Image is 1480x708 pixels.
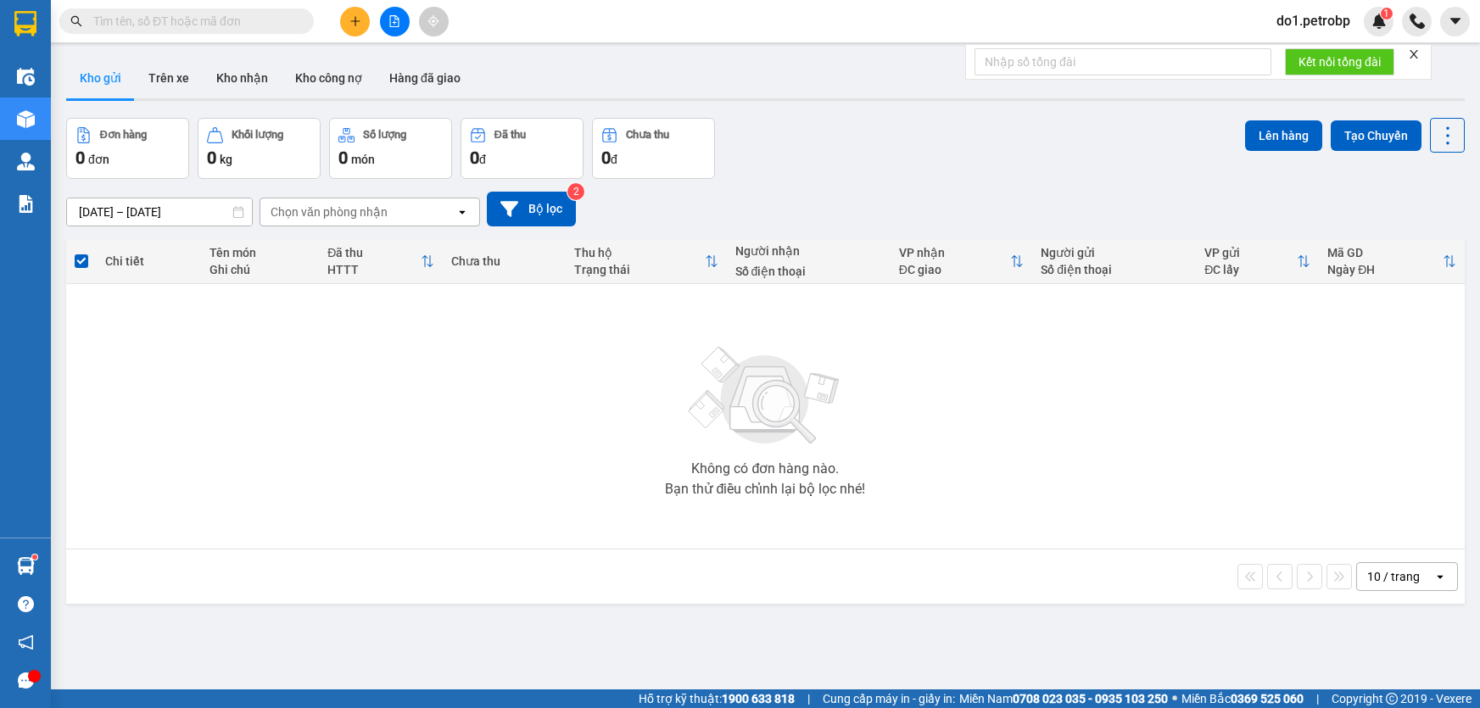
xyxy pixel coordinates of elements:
[232,129,283,141] div: Khối lượng
[1172,695,1177,702] span: ⚪️
[1181,689,1304,708] span: Miền Bắc
[351,153,375,166] span: món
[451,254,557,268] div: Chưa thu
[419,7,449,36] button: aim
[271,203,388,220] div: Chọn văn phòng nhận
[566,239,727,284] th: Toggle SortBy
[282,58,376,98] button: Kho công nợ
[1367,568,1420,585] div: 10 / trang
[209,263,311,276] div: Ghi chú
[388,15,400,27] span: file-add
[899,263,1010,276] div: ĐC giao
[17,195,35,213] img: solution-icon
[1204,263,1297,276] div: ĐC lấy
[1386,693,1398,705] span: copyright
[18,634,34,650] span: notification
[67,198,252,226] input: Select a date range.
[17,110,35,128] img: warehouse-icon
[611,153,617,166] span: đ
[105,254,193,268] div: Chi tiết
[1440,7,1470,36] button: caret-down
[32,555,37,560] sup: 1
[1041,246,1187,259] div: Người gửi
[1316,689,1319,708] span: |
[376,58,474,98] button: Hàng đã giao
[1383,8,1389,20] span: 1
[14,11,36,36] img: logo-vxr
[17,557,35,575] img: warehouse-icon
[592,118,715,179] button: Chưa thu0đ
[18,596,34,612] span: question-circle
[1331,120,1421,151] button: Tạo Chuyến
[70,15,82,27] span: search
[574,263,705,276] div: Trạng thái
[823,689,955,708] span: Cung cấp máy in - giấy in:
[93,12,293,31] input: Tìm tên, số ĐT hoặc mã đơn
[461,118,584,179] button: Đã thu0đ
[17,68,35,86] img: warehouse-icon
[455,205,469,219] svg: open
[959,689,1168,708] span: Miền Nam
[17,153,35,170] img: warehouse-icon
[1327,246,1442,259] div: Mã GD
[1371,14,1387,29] img: icon-new-feature
[135,58,203,98] button: Trên xe
[338,148,348,168] span: 0
[1196,239,1319,284] th: Toggle SortBy
[380,7,410,36] button: file-add
[639,689,795,708] span: Hỗ trợ kỹ thuật:
[198,118,321,179] button: Khối lượng0kg
[100,129,147,141] div: Đơn hàng
[975,48,1271,75] input: Nhập số tổng đài
[1263,10,1364,31] span: do1.petrobp
[722,692,795,705] strong: 1900 633 818
[891,239,1032,284] th: Toggle SortBy
[1433,570,1447,583] svg: open
[1410,14,1425,29] img: phone-icon
[88,153,109,166] span: đơn
[494,129,526,141] div: Đã thu
[66,58,135,98] button: Kho gửi
[487,192,576,226] button: Bộ lọc
[427,15,439,27] span: aim
[567,183,584,200] sup: 2
[340,7,370,36] button: plus
[1448,14,1463,29] span: caret-down
[479,153,486,166] span: đ
[1408,48,1420,60] span: close
[363,129,406,141] div: Số lượng
[1285,48,1394,75] button: Kết nối tổng đài
[349,15,361,27] span: plus
[691,462,839,476] div: Không có đơn hàng nào.
[220,153,232,166] span: kg
[1327,263,1442,276] div: Ngày ĐH
[1298,53,1381,71] span: Kết nối tổng đài
[1041,263,1187,276] div: Số điện thoại
[1231,692,1304,705] strong: 0369 525 060
[680,337,850,455] img: svg+xml;base64,PHN2ZyBjbGFzcz0ibGlzdC1wbHVnX19zdmciIHhtbG5zPSJodHRwOi8vd3d3LnczLm9yZy8yMDAwL3N2Zy...
[626,129,669,141] div: Chưa thu
[327,246,420,259] div: Đã thu
[1381,8,1393,20] sup: 1
[807,689,810,708] span: |
[203,58,282,98] button: Kho nhận
[735,265,882,278] div: Số điện thoại
[1245,120,1322,151] button: Lên hàng
[735,244,882,258] div: Người nhận
[209,246,311,259] div: Tên món
[66,118,189,179] button: Đơn hàng0đơn
[899,246,1010,259] div: VP nhận
[319,239,442,284] th: Toggle SortBy
[1204,246,1297,259] div: VP gửi
[601,148,611,168] span: 0
[329,118,452,179] button: Số lượng0món
[1013,692,1168,705] strong: 0708 023 035 - 0935 103 250
[470,148,479,168] span: 0
[665,482,865,496] div: Bạn thử điều chỉnh lại bộ lọc nhé!
[1319,239,1464,284] th: Toggle SortBy
[207,148,216,168] span: 0
[327,263,420,276] div: HTTT
[18,672,34,688] span: message
[574,246,705,259] div: Thu hộ
[75,148,85,168] span: 0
